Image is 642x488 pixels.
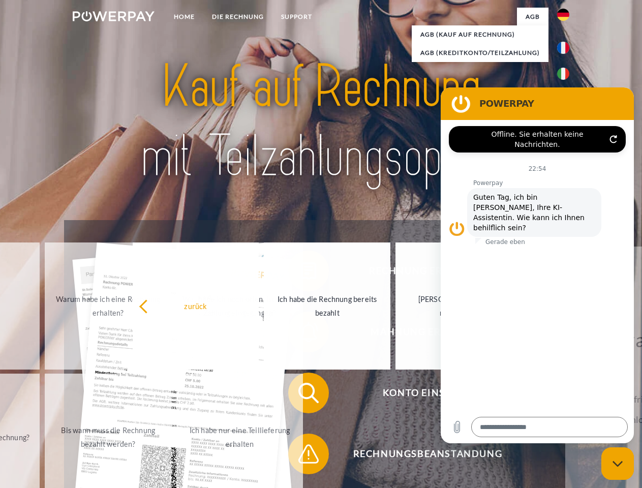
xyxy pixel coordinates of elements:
[73,11,155,21] img: logo-powerpay-white.svg
[203,8,272,26] a: DIE RECHNUNG
[97,49,545,195] img: title-powerpay_de.svg
[272,8,321,26] a: SUPPORT
[557,68,569,80] img: it
[557,42,569,54] img: fr
[557,9,569,21] img: de
[303,373,552,413] span: Konto einsehen
[165,8,203,26] a: Home
[288,373,553,413] button: Konto einsehen
[412,25,548,44] a: AGB (Kauf auf Rechnung)
[402,292,516,320] div: [PERSON_NAME] wurde retourniert
[51,292,165,320] div: Warum habe ich eine Rechnung erhalten?
[601,447,634,480] iframe: Schaltfläche zum Öffnen des Messaging-Fensters; Konversation läuft
[270,292,384,320] div: Ich habe die Rechnung bereits bezahlt
[51,423,165,451] div: Bis wann muss die Rechnung bezahlt werden?
[182,423,297,451] div: Ich habe nur eine Teillieferung erhalten
[139,299,253,313] div: zurück
[288,434,553,474] button: Rechnungsbeanstandung
[303,434,552,474] span: Rechnungsbeanstandung
[517,8,548,26] a: agb
[412,44,548,62] a: AGB (Kreditkonto/Teilzahlung)
[441,87,634,443] iframe: Messaging-Fenster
